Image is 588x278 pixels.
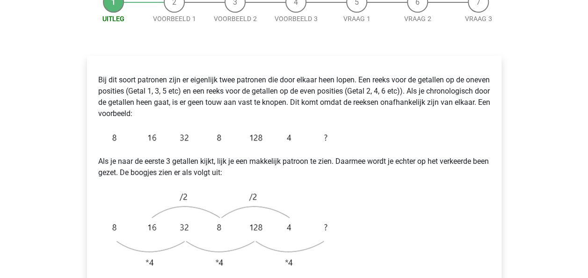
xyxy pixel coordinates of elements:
[102,15,124,22] a: Uitleg
[98,186,332,273] img: Intertwinging_intro_2.png
[343,15,370,22] a: Vraag 1
[404,15,431,22] a: Vraag 2
[465,15,492,22] a: Vraag 3
[98,127,332,148] img: Intertwinging_intro_1.png
[98,156,490,178] p: Als je naar de eerste 3 getallen kijkt, lijk je een makkelijk patroon te zien. Daarmee wordt je e...
[98,74,490,119] p: Bij dit soort patronen zijn er eigenlijk twee patronen die door elkaar heen lopen. Een reeks voor...
[153,15,196,22] a: Voorbeeld 1
[275,15,318,22] a: Voorbeeld 3
[214,15,257,22] a: Voorbeeld 2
